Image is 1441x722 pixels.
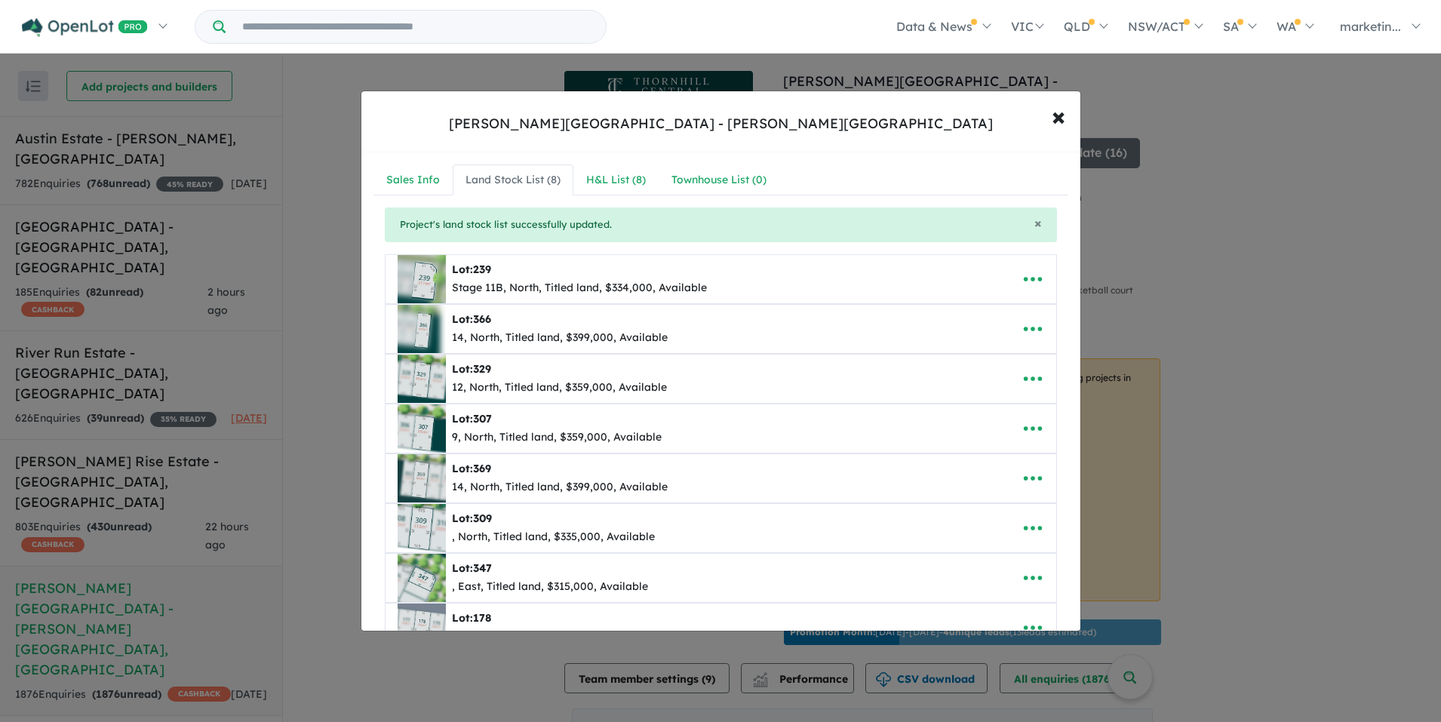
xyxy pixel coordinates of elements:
[22,18,148,37] img: Openlot PRO Logo White
[452,628,601,646] div: , South, , $395,000, Available
[398,604,446,652] img: Thornhill%20Central%20Estate%20-%20Thornhill%20Park%20-%20Lot%20178___1757476255.png
[452,329,668,347] div: 14, North, Titled land, $399,000, Available
[452,462,491,475] b: Lot:
[1034,217,1042,230] button: Close
[586,171,646,189] div: H&L List ( 8 )
[398,355,446,403] img: Thornhill%20Central%20Estate%20-%20Thornhill%20Park%20-%20Lot%20329___1750208554.jpg
[452,528,655,546] div: , North, Titled land, $335,000, Available
[452,362,491,376] b: Lot:
[473,362,491,376] span: 329
[386,171,440,189] div: Sales Info
[229,11,603,43] input: Try estate name, suburb, builder or developer
[671,171,767,189] div: Townhouse List ( 0 )
[465,171,561,189] div: Land Stock List ( 8 )
[473,561,492,575] span: 347
[473,611,491,625] span: 178
[473,512,492,525] span: 309
[452,429,662,447] div: 9, North, Titled land, $359,000, Available
[452,312,491,326] b: Lot:
[452,512,492,525] b: Lot:
[452,279,707,297] div: Stage 11B, North, Titled land, $334,000, Available
[473,312,491,326] span: 366
[452,412,492,426] b: Lot:
[398,504,446,552] img: Thornhill%20Central%20Estate%20-%20Thornhill%20Park%20-%20Lot%2030___1754282614.png
[452,379,667,397] div: 12, North, Titled land, $359,000, Available
[1034,214,1042,232] span: ×
[398,404,446,453] img: Thornhill%20Central%20Estate%20-%20Thornhill%20Park%20-%20Lot%20307___1750209905.jpg
[1340,19,1401,34] span: marketin...
[398,305,446,353] img: Thornhill%20Central%20Estate%20-%20Thornhill%20Park%20-%20Lot%20366___1747030479.png
[452,561,492,575] b: Lot:
[398,454,446,502] img: Thornhill%20Central%20Estate%20-%20Thornhill%20Park%20-%20Lot%20369___1750210327.jpg
[452,263,491,276] b: Lot:
[1052,100,1065,132] span: ×
[473,263,491,276] span: 239
[452,611,491,625] b: Lot:
[473,412,492,426] span: 307
[473,462,491,475] span: 369
[398,255,446,303] img: Thornhill%20Central%20Estate%20-%20Thornhill%20Park%20-%20Lot%20239___1736994587.png
[449,114,993,134] div: [PERSON_NAME][GEOGRAPHIC_DATA] - [PERSON_NAME][GEOGRAPHIC_DATA]
[398,554,446,602] img: Thornhill%20Central%20Estate%20-%20Thornhill%20Park%20-%20Lot%20347___1756786906.jpg
[452,478,668,496] div: 14, North, Titled land, $399,000, Available
[385,207,1057,242] div: Project's land stock list successfully updated.
[452,578,648,596] div: , East, Titled land, $315,000, Available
